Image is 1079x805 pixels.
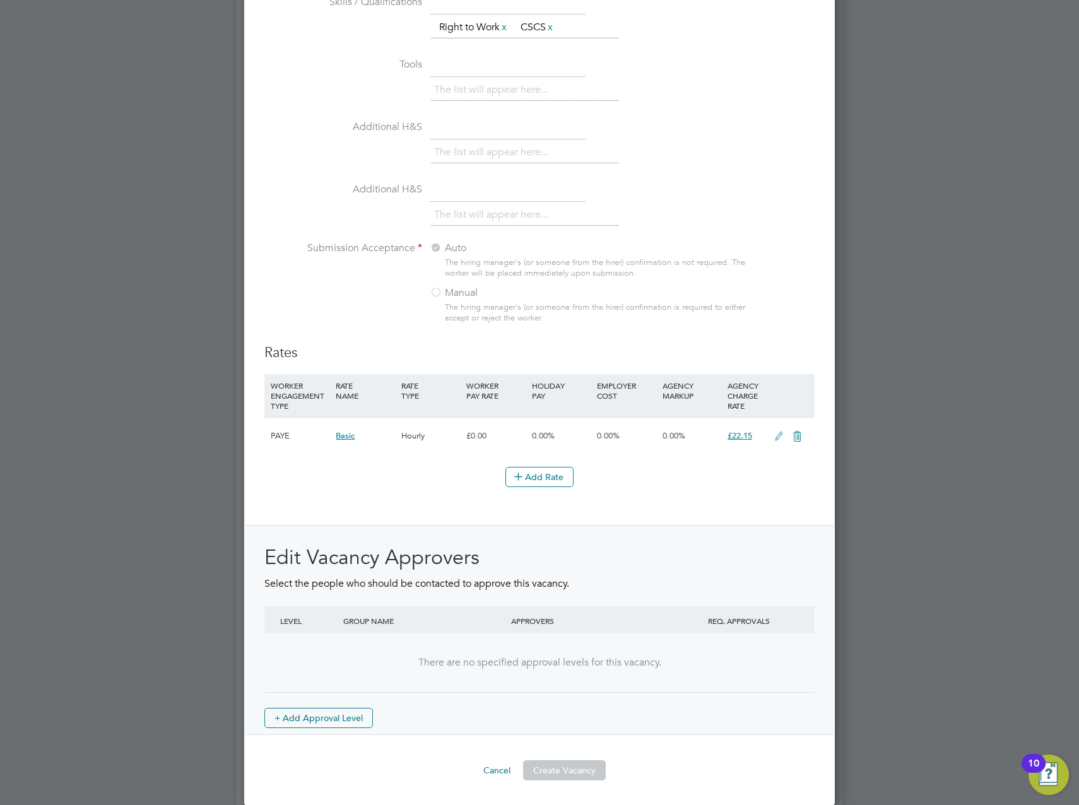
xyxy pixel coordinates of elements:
li: CSCS [516,19,560,36]
div: The hiring manager's (or someone from the hirer) confirmation is not required. The worker will be... [445,257,752,279]
a: x [500,19,509,35]
div: GROUP NAME [340,606,508,635]
div: EMPLOYER COST [594,374,659,407]
div: APPROVERS [508,606,676,635]
li: The list will appear here... [434,144,553,161]
li: The list will appear here... [434,206,553,223]
div: The hiring manager's (or someone from the hirer) confirmation is required to either accept or rej... [445,302,752,324]
div: AGENCY MARKUP [659,374,724,407]
span: Select the people who should be contacted to approve this vacancy. [264,577,569,590]
span: 0.00% [532,430,555,441]
span: 0.00% [663,430,685,441]
a: x [546,19,555,35]
span: 0.00% [597,430,620,441]
div: There are no specified approval levels for this vacancy. [277,656,802,669]
div: LEVEL [277,606,340,635]
li: Right to Work [434,19,514,36]
button: Cancel [473,760,521,780]
div: AGENCY CHARGE RATE [724,374,768,417]
h2: Edit Vacancy Approvers [264,544,815,571]
button: + Add Approval Level [264,708,373,728]
span: £22.15 [728,430,752,441]
div: Hourly [398,418,463,454]
button: Add Rate [505,467,574,487]
div: 10 [1028,763,1039,780]
button: Open Resource Center, 10 new notifications [1029,755,1069,795]
div: REQ. APPROVALS [676,606,802,635]
div: PAYE [268,418,333,454]
label: Submission Acceptance [264,242,422,255]
span: Basic [336,430,355,441]
div: £0.00 [463,418,528,454]
div: HOLIDAY PAY [529,374,594,407]
div: WORKER PAY RATE [463,374,528,407]
div: WORKER ENGAGEMENT TYPE [268,374,333,417]
label: Auto [430,242,587,255]
h3: Rates [264,344,815,362]
label: Tools [264,58,422,71]
label: Additional H&S [264,183,422,196]
div: RATE TYPE [398,374,463,407]
label: Manual [430,286,587,300]
li: The list will appear here... [434,81,553,98]
button: Create Vacancy [523,760,606,780]
div: RATE NAME [333,374,398,407]
label: Additional H&S [264,120,422,134]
